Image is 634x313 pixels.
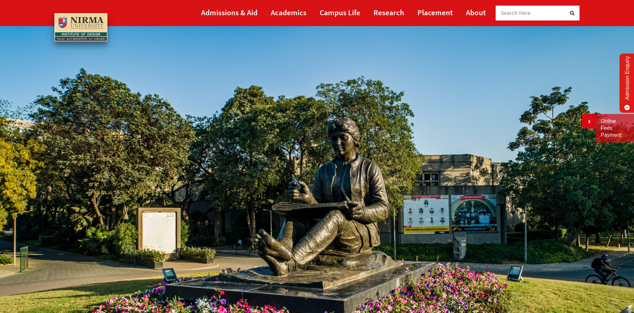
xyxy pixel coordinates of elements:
a: Placement [417,5,453,20]
img: main_logo [54,13,107,42]
a: Academics [271,5,306,20]
span: Search Here [501,9,531,17]
a: About [466,5,486,20]
a: Admissions & Aid [201,5,258,20]
a: Online Fees Payment [601,118,629,138]
a: Research [373,5,404,20]
a: Campus Life [320,5,360,20]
